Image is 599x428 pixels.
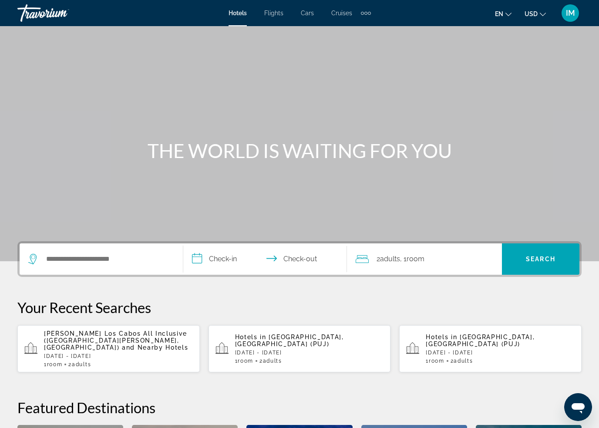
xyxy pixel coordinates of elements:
[429,358,444,364] span: Room
[407,255,424,263] span: Room
[301,10,314,17] a: Cars
[495,10,503,17] span: en
[44,330,187,351] span: [PERSON_NAME] Los Cabos All Inclusive ([GEOGRAPHIC_DATA][PERSON_NAME], [GEOGRAPHIC_DATA])
[361,6,371,20] button: Extra navigation items
[229,10,247,17] a: Hotels
[259,358,282,364] span: 2
[264,10,283,17] a: Flights
[400,253,424,265] span: , 1
[525,7,546,20] button: Change currency
[525,10,538,17] span: USD
[72,361,91,367] span: Adults
[399,325,582,373] button: Hotels in [GEOGRAPHIC_DATA], [GEOGRAPHIC_DATA] (PUJ)[DATE] - [DATE]1Room2Adults
[564,393,592,421] iframe: Button to launch messaging window
[426,358,444,364] span: 1
[17,325,200,373] button: [PERSON_NAME] Los Cabos All Inclusive ([GEOGRAPHIC_DATA][PERSON_NAME], [GEOGRAPHIC_DATA]) and Nea...
[426,334,535,347] span: [GEOGRAPHIC_DATA], [GEOGRAPHIC_DATA] (PUJ)
[331,10,352,17] a: Cruises
[183,243,347,275] button: Select check in and out date
[502,243,579,275] button: Search
[136,139,463,162] h1: THE WORLD IS WAITING FOR YOU
[44,361,62,367] span: 1
[209,325,391,373] button: Hotels in [GEOGRAPHIC_DATA], [GEOGRAPHIC_DATA] (PUJ)[DATE] - [DATE]1Room2Adults
[68,361,91,367] span: 2
[20,243,579,275] div: Search widget
[566,9,575,17] span: IM
[454,358,473,364] span: Adults
[17,399,582,416] h2: Featured Destinations
[451,358,473,364] span: 2
[235,334,266,340] span: Hotels in
[347,243,502,275] button: Travelers: 2 adults, 0 children
[235,334,344,347] span: [GEOGRAPHIC_DATA], [GEOGRAPHIC_DATA] (PUJ)
[377,253,400,265] span: 2
[17,2,104,24] a: Travorium
[45,253,170,266] input: Search hotel destination
[238,358,253,364] span: Room
[526,256,555,263] span: Search
[426,334,457,340] span: Hotels in
[380,255,400,263] span: Adults
[235,358,253,364] span: 1
[559,4,582,22] button: User Menu
[47,361,63,367] span: Room
[17,299,582,316] p: Your Recent Searches
[44,353,193,359] p: [DATE] - [DATE]
[235,350,384,356] p: [DATE] - [DATE]
[122,344,188,351] span: and Nearby Hotels
[426,350,575,356] p: [DATE] - [DATE]
[263,358,282,364] span: Adults
[495,7,512,20] button: Change language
